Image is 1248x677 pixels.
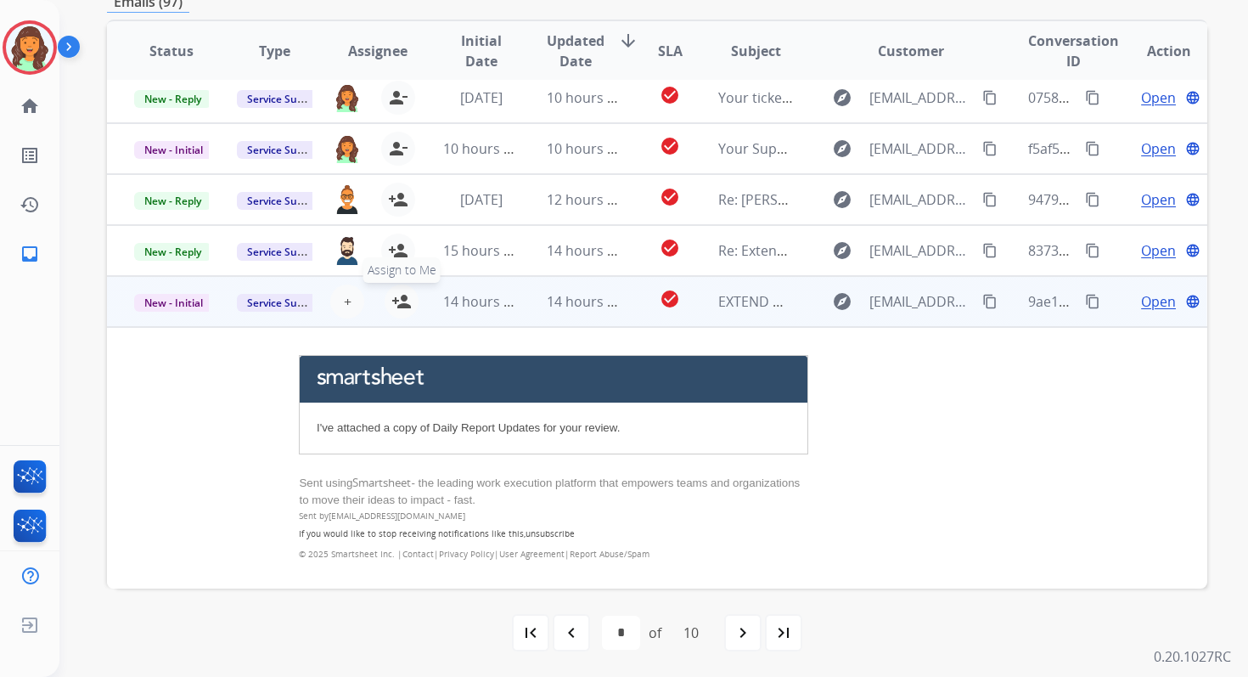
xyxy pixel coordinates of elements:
a: Smartsheet [352,475,411,490]
span: Subject [731,41,781,61]
span: 10 hours ago [547,88,631,107]
mat-icon: person_add [388,189,408,210]
mat-icon: content_copy [982,192,998,207]
mat-icon: arrow_downward [618,31,638,51]
span: [EMAIL_ADDRESS][DOMAIN_NAME] [869,240,973,261]
mat-icon: check_circle [660,289,680,309]
mat-icon: explore [832,240,852,261]
span: [EMAIL_ADDRESS][DOMAIN_NAME] [869,189,973,210]
button: Assign to Me [385,285,419,319]
mat-icon: content_copy [1085,90,1100,105]
span: 14 hours ago [443,292,527,311]
img: agent-avatar [334,185,361,214]
mat-icon: content_copy [1085,294,1100,309]
mat-icon: content_copy [1085,243,1100,258]
span: I've attached a copy of Daily Report Updates for your review. [317,421,620,434]
span: [EMAIL_ADDRESS][DOMAIN_NAME] [869,138,973,159]
mat-icon: inbox [20,244,40,264]
span: Re: [PERSON_NAME] Contract [718,190,906,209]
span: New - Reply [134,192,211,210]
mat-icon: explore [832,291,852,312]
mat-icon: person_remove [388,138,408,159]
font: © 2025 Smartsheet Inc. | | | | [299,548,649,560]
mat-icon: check_circle [660,187,680,207]
mat-icon: last_page [773,623,794,643]
a: Privacy Policy [439,548,494,560]
a: User Agreement [499,548,565,560]
span: Open [1141,240,1176,261]
span: Assignee [348,41,408,61]
span: New - Initial [134,294,213,312]
mat-icon: language [1185,90,1200,105]
mat-icon: check_circle [660,238,680,258]
span: Service Support [237,243,334,261]
span: Service Support [237,294,334,312]
mat-icon: list_alt [20,145,40,166]
span: Open [1141,87,1176,108]
mat-icon: check_circle [660,85,680,105]
mat-icon: explore [832,138,852,159]
span: SLA [658,41,683,61]
span: Customer [878,41,944,61]
span: 14 hours ago [547,241,631,260]
mat-icon: content_copy [982,90,998,105]
span: [DATE] [460,190,503,209]
span: + [344,291,351,312]
a: Contact [402,548,434,560]
span: 10 hours ago [547,139,631,158]
div: of [649,623,661,643]
span: 15 hours ago [443,241,527,260]
span: Service Support [237,90,334,108]
span: Status [149,41,194,61]
mat-icon: navigate_next [733,623,753,643]
mat-icon: language [1185,141,1200,156]
mat-icon: content_copy [982,243,998,258]
mat-icon: content_copy [1085,141,1100,156]
font: Sent by [299,510,465,522]
span: Open [1141,189,1176,210]
img: avatar [6,24,53,71]
mat-icon: explore [832,189,852,210]
span: Assign to Me [363,257,441,283]
a: [EMAIL_ADDRESS][DOMAIN_NAME] [329,510,465,522]
span: Service Support [237,192,334,210]
a: unsubscribe [526,527,575,539]
mat-icon: home [20,96,40,116]
div: Sent using - the leading work execution platform that empowers teams and organizations to move th... [299,475,808,509]
span: New - Reply [134,90,211,108]
mat-icon: check_circle [660,136,680,156]
mat-icon: person_add [391,291,412,312]
span: Updated Date [547,31,604,71]
mat-icon: language [1185,294,1200,309]
span: 10 hours ago [443,139,527,158]
mat-icon: history [20,195,40,215]
mat-icon: content_copy [1085,192,1100,207]
mat-icon: language [1185,192,1200,207]
img: agent-avatar [334,83,361,112]
div: 10 [670,616,712,650]
span: Initial Date [443,31,518,71]
span: Your Super73 order LI-212861 is on the way [718,139,996,158]
mat-icon: content_copy [982,141,998,156]
span: Conversation ID [1028,31,1119,71]
font: If you would like to stop receiving notifications like this, [299,527,575,539]
a: Report Abuse/Spam [570,548,649,560]
span: Open [1141,138,1176,159]
span: Type [259,41,290,61]
img: agent-avatar [334,236,361,265]
p: 0.20.1027RC [1154,646,1231,667]
span: EXTEND WARRANTY DAILY REPORT [718,292,939,311]
span: 12 hours ago [547,190,631,209]
span: 14 hours ago [547,292,631,311]
button: + [330,285,364,319]
span: [EMAIL_ADDRESS][DOMAIN_NAME] [869,87,973,108]
mat-icon: first_page [520,623,541,643]
mat-icon: navigate_before [561,623,582,643]
mat-icon: explore [832,87,852,108]
img: agent-avatar [334,134,361,163]
span: New - Initial [134,141,213,159]
span: New - Reply [134,243,211,261]
span: Service Support [237,141,334,159]
span: Open [1141,291,1176,312]
mat-icon: person_add [388,240,408,261]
